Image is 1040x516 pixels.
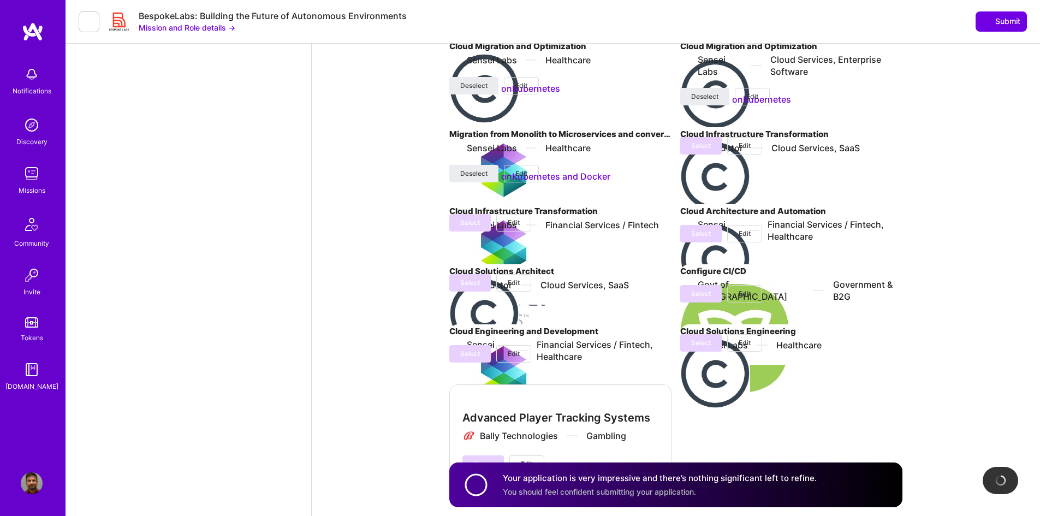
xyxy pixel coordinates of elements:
[21,264,43,286] img: Invite
[680,204,902,218] h4: Cloud Architecture and Automation
[691,92,718,102] span: Deselect
[739,229,751,239] span: Edit
[526,224,537,226] img: divider
[467,142,591,154] div: Sensei Labs Healthcare
[21,359,43,381] img: guide book
[746,92,758,102] span: Edit
[727,285,762,303] button: Edit
[449,344,558,453] img: Company logo
[509,455,544,473] button: Edit
[460,169,488,179] span: Deselect
[449,127,671,141] h4: Migration from Monolith to Microservices and converting monolith code to docker/kubernetes
[698,218,902,242] div: Sensei Labs Financial Services / Fintech, Healthcare
[467,54,591,66] div: Sensei Labs Healthcare
[460,81,488,91] span: Deselect
[22,22,44,41] img: logo
[19,185,45,196] div: Missions
[993,473,1008,488] img: loading
[21,114,43,136] img: discovery
[139,22,235,33] button: Mission and Role details →
[680,224,750,294] img: Company logo
[982,16,1020,27] span: Submit
[727,137,762,155] button: Edit
[739,141,751,151] span: Edit
[680,88,729,105] button: Deselect
[21,332,43,343] div: Tokens
[508,349,520,359] span: Edit
[449,324,671,339] h4: Cloud Engineering and Development
[467,219,659,231] div: Sensei Labs Financial Services / Fintech
[680,339,750,408] img: Company logo
[496,274,531,292] button: Edit
[508,278,520,288] span: Edit
[727,334,762,352] button: Edit
[680,264,902,278] h4: Configure CI/CD
[21,63,43,85] img: bell
[727,225,762,242] button: Edit
[449,39,671,54] h4: Cloud Migration and Optimization
[449,278,519,348] img: Company logo
[698,142,860,154] div: Conductor Cloud Services, SaaS
[504,165,539,182] button: Edit
[526,60,537,61] img: divider
[19,211,45,238] img: Community
[449,77,498,94] button: Deselect
[521,459,533,469] span: Edit
[449,158,671,195] div: Matched on Kubernetes and Docker
[739,289,751,299] span: Edit
[449,54,519,123] img: Company logo
[139,10,407,22] div: BespokeLabs: Building the Future of Autonomous Environments
[467,339,671,363] div: Sensei Labs Financial Services / Fintech, Healthcare
[982,17,991,26] i: icon SendLight
[680,59,750,129] img: Company logo
[16,136,47,147] div: Discovery
[813,290,824,291] img: divider
[14,238,49,249] div: Community
[976,11,1027,31] div: null
[508,218,520,228] span: Edit
[680,141,750,211] img: Company logo
[757,345,768,346] img: divider
[496,345,531,363] button: Edit
[13,85,51,97] div: Notifications
[751,65,762,66] img: divider
[504,77,539,94] button: Edit
[449,141,558,251] img: Company logo
[449,70,671,108] div: Matched on Kubernetes
[18,472,45,494] a: User Avatar
[23,286,40,298] div: Invite
[698,278,902,303] div: Govt of [GEOGRAPHIC_DATA] Government & B2G
[449,165,498,182] button: Deselect
[680,324,902,339] h4: Cloud Solutions Engineering
[515,81,527,91] span: Edit
[680,284,789,393] img: Company logo
[449,264,671,278] h4: Cloud Solutions Architect
[526,147,537,149] img: divider
[21,163,43,185] img: teamwork
[976,11,1027,31] button: Submit
[503,472,817,484] h4: Your application is very impressive and there’s nothing significant left to refine.
[496,214,531,232] button: Edit
[739,338,751,348] span: Edit
[515,169,527,179] span: Edit
[85,17,93,26] i: icon LeftArrowDark
[108,11,130,33] img: Company Logo
[680,127,902,141] h4: Cloud Infrastructure Transformation
[680,39,902,54] h4: Cloud Migration and Optimization
[680,81,902,118] div: Matched on Kubernetes
[21,472,43,494] img: User Avatar
[735,88,770,105] button: Edit
[503,487,696,496] span: You should feel confident submitting your application.
[449,204,671,218] h4: Cloud Infrastructure Transformation
[698,54,902,78] div: Sensei Labs Cloud Services, Enterprise Software
[25,317,38,328] img: tokens
[467,279,629,291] div: Conductor Cloud Services, SaaS
[5,381,58,392] div: [DOMAIN_NAME]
